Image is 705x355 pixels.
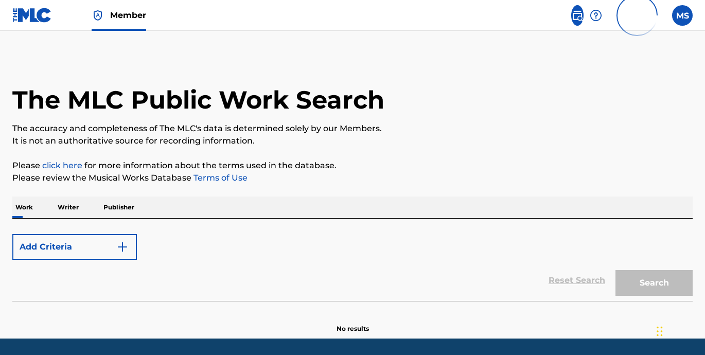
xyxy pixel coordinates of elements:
p: Please for more information about the terms used in the database. [12,159,693,172]
div: Drag [657,316,663,347]
form: Search Form [12,229,693,301]
img: help [590,9,602,22]
a: click here [42,161,82,170]
iframe: Chat Widget [654,306,705,355]
p: It is not an authoritative source for recording information. [12,135,693,147]
p: Writer [55,197,82,218]
a: Terms of Use [191,173,248,183]
h1: The MLC Public Work Search [12,84,384,115]
p: Work [12,197,36,218]
div: User Menu [672,5,693,26]
img: 9d2ae6d4665cec9f34b9.svg [116,241,129,253]
img: Top Rightsholder [92,9,104,22]
img: search [571,9,584,22]
p: The accuracy and completeness of The MLC's data is determined solely by our Members. [12,122,693,135]
button: Add Criteria [12,234,137,260]
img: MLC Logo [12,8,52,23]
span: Member [110,9,146,21]
a: Public Search [571,5,584,26]
p: No results [337,312,369,333]
div: Help [590,5,602,26]
p: Publisher [100,197,137,218]
p: Please review the Musical Works Database [12,172,693,184]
